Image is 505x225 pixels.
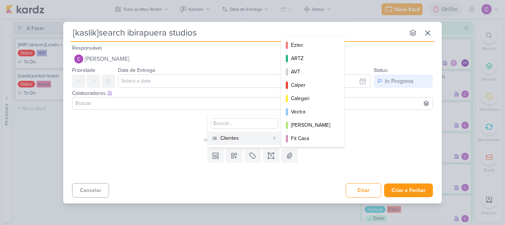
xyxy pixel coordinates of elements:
[211,118,278,129] input: Buscar...
[385,77,413,86] div: In Progress
[85,54,129,63] span: [PERSON_NAME]
[74,54,83,63] img: Carlos Lima
[374,75,433,88] button: In Progress
[291,121,335,129] div: [PERSON_NAME]
[281,39,344,52] button: Eztec
[208,132,281,145] button: Clientes
[72,67,95,73] label: Prioridade
[281,92,344,105] button: Calegari
[74,99,431,108] input: Buscar
[291,68,335,76] div: AVT
[118,67,155,73] label: Data de Entrega
[281,105,344,119] button: Vectra
[281,145,344,159] button: Tec Vendas
[291,81,335,89] div: Calper
[281,65,344,79] button: AVT
[291,108,335,116] div: Vectra
[384,183,433,197] button: Criar e Fechar
[291,95,335,102] div: Calegari
[72,136,437,143] div: Adicione um item abaixo ou selecione um template
[374,67,388,73] label: Status
[281,119,344,132] button: [PERSON_NAME]
[281,52,344,65] button: ARTZ
[291,135,335,142] div: Fit Casa
[72,128,437,136] div: Esse kard não possui nenhum item
[71,26,405,40] input: Kard Sem Título
[281,132,344,145] button: Fit Casa
[220,134,269,142] div: Clientes
[72,89,433,97] div: Colaboradores
[72,52,433,66] button: [PERSON_NAME]
[118,75,371,88] input: Select a date
[346,183,381,198] button: Criar
[291,54,335,62] div: ARTZ
[291,41,335,49] div: Eztec
[281,79,344,92] button: Calper
[72,183,109,198] button: Cancelar
[72,45,102,51] label: Responsável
